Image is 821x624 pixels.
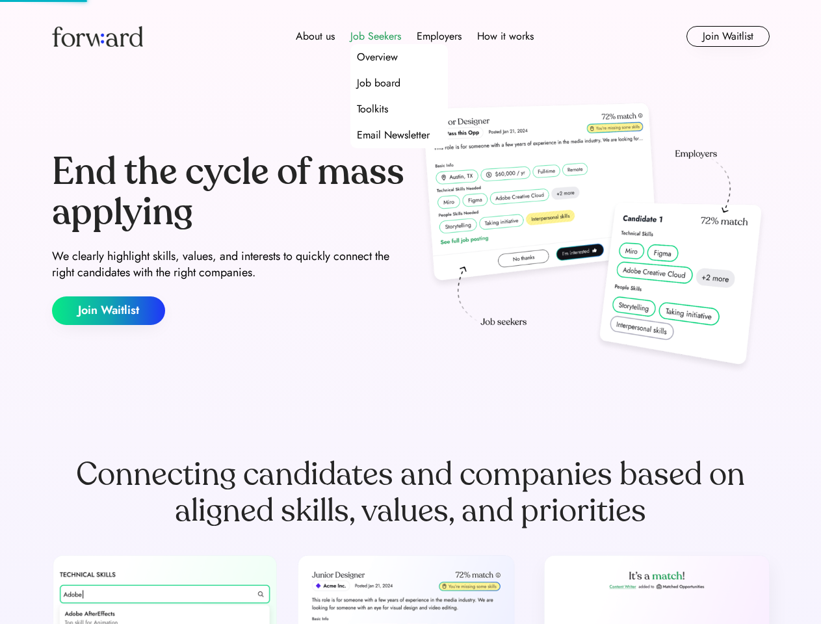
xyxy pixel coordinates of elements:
[350,29,401,44] div: Job Seekers
[416,99,770,378] img: hero-image.png
[686,26,770,47] button: Join Waitlist
[417,29,462,44] div: Employers
[52,248,406,281] div: We clearly highlight skills, values, and interests to quickly connect the right candidates with t...
[296,29,335,44] div: About us
[357,75,400,91] div: Job board
[477,29,534,44] div: How it works
[52,456,770,529] div: Connecting candidates and companies based on aligned skills, values, and priorities
[52,26,143,47] img: Forward logo
[52,296,165,325] button: Join Waitlist
[357,101,388,117] div: Toolkits
[357,49,398,65] div: Overview
[357,127,430,143] div: Email Newsletter
[52,152,406,232] div: End the cycle of mass applying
